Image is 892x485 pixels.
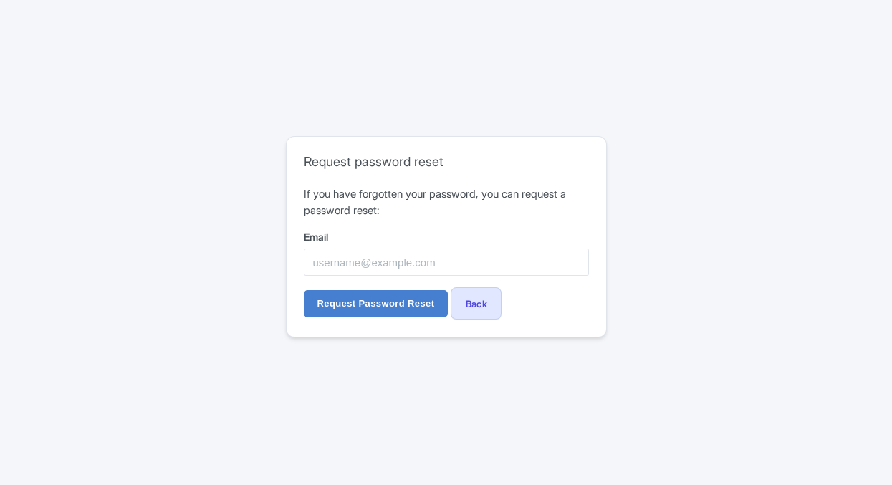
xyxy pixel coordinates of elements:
input: username@example.com [304,249,589,276]
p: If you have forgotten your password, you can request a password reset: [304,186,589,219]
input: Request Password Reset [304,290,449,317]
a: Back [451,287,502,320]
h2: Request password reset [304,154,589,170]
label: Email [304,229,589,244]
